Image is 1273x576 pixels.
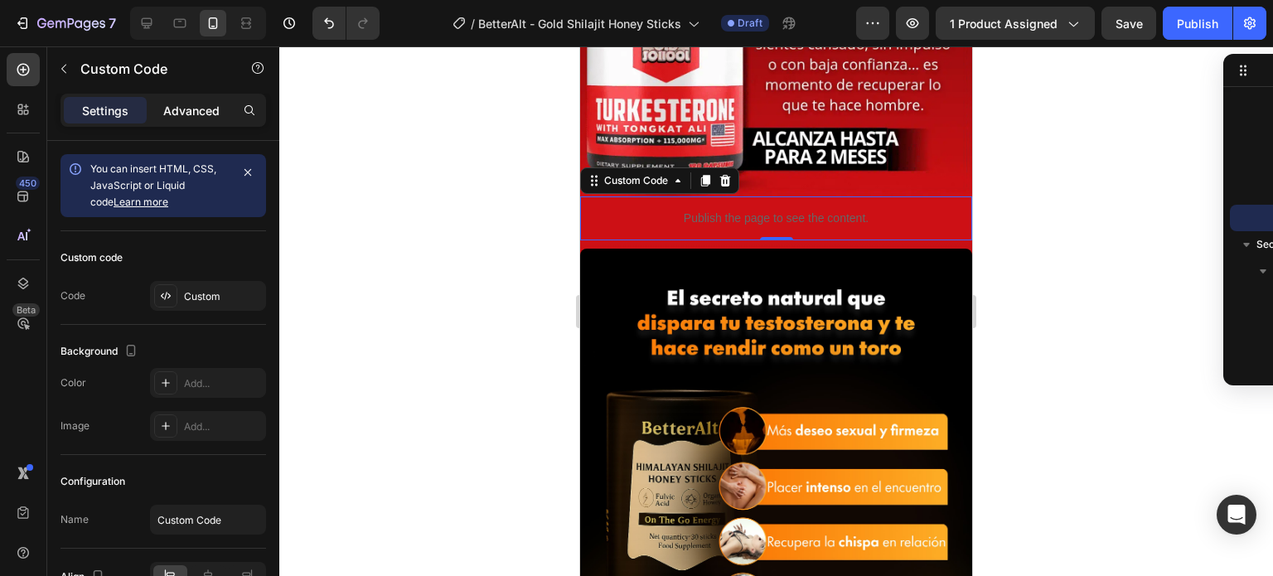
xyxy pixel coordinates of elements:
[90,162,216,208] span: You can insert HTML, CSS, JavaScript or Liquid code
[312,7,380,40] div: Undo/Redo
[61,375,86,390] div: Color
[184,289,262,304] div: Custom
[7,7,123,40] button: 7
[109,13,116,33] p: 7
[61,512,89,527] div: Name
[1116,17,1143,31] span: Save
[16,177,40,190] div: 450
[82,102,128,119] p: Settings
[61,474,125,489] div: Configuration
[580,46,972,576] iframe: Design area
[1101,7,1156,40] button: Save
[61,419,90,433] div: Image
[950,15,1058,32] span: 1 product assigned
[12,303,40,317] div: Beta
[478,15,681,32] span: BetterAlt - Gold Shilajit Honey Sticks
[471,15,475,32] span: /
[114,196,168,208] a: Learn more
[61,288,85,303] div: Code
[61,341,141,363] div: Background
[184,419,262,434] div: Add...
[1177,15,1218,32] div: Publish
[1163,7,1232,40] button: Publish
[738,16,762,31] span: Draft
[1217,495,1256,535] div: Open Intercom Messenger
[184,376,262,391] div: Add...
[61,250,123,265] div: Custom code
[936,7,1095,40] button: 1 product assigned
[163,102,220,119] p: Advanced
[80,59,221,79] p: Custom Code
